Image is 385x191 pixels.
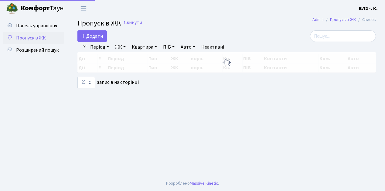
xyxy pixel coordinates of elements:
[77,77,139,88] label: записів на сторінці
[88,42,111,52] a: Період
[161,42,177,52] a: ПІБ
[77,18,121,29] span: Пропуск в ЖК
[359,5,378,12] a: ВЛ2 -. К.
[3,44,64,56] a: Розширений пошук
[6,2,18,15] img: logo.png
[129,42,159,52] a: Квартира
[166,180,219,187] div: Розроблено .
[3,32,64,44] a: Пропуск в ЖК
[16,47,59,53] span: Розширений пошук
[303,13,385,26] nav: breadcrumb
[76,3,91,13] button: Переключити навігацію
[330,16,356,23] a: Пропуск в ЖК
[21,3,64,14] span: Таун
[310,30,376,42] input: Пошук...
[124,20,142,26] a: Скинути
[199,42,227,52] a: Неактивні
[190,180,218,186] a: Massive Kinetic
[16,35,46,41] span: Пропуск в ЖК
[77,77,95,88] select: записів на сторінці
[81,33,103,39] span: Додати
[77,30,107,42] a: Додати
[178,42,198,52] a: Авто
[16,22,57,29] span: Панель управління
[222,58,232,67] img: Обробка...
[113,42,128,52] a: ЖК
[356,16,376,23] li: Список
[21,3,50,13] b: Комфорт
[312,16,324,23] a: Admin
[3,20,64,32] a: Панель управління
